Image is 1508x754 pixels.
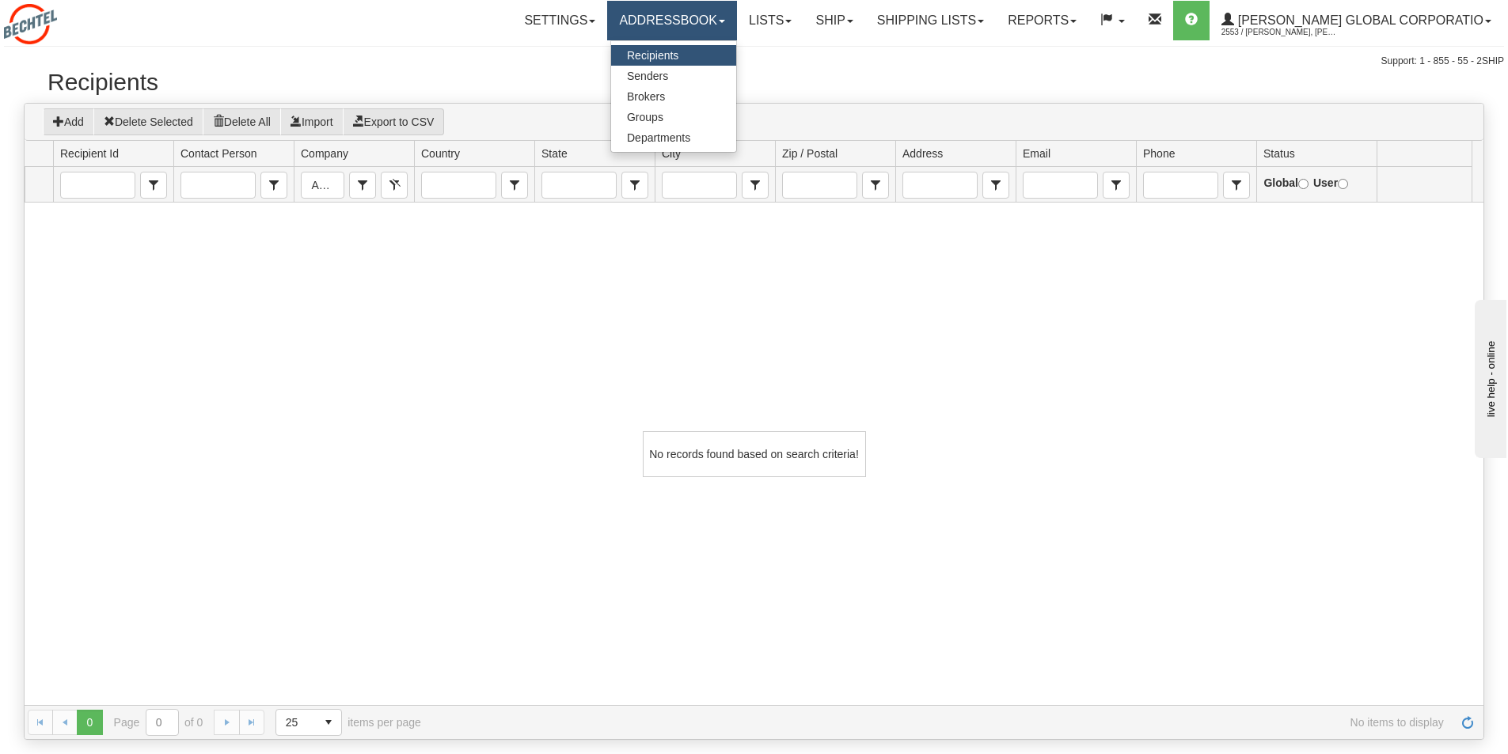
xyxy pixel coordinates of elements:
td: filter cell [1136,167,1256,203]
span: select [863,172,888,198]
span: 25 [286,714,306,730]
span: Page sizes drop down [275,709,342,736]
input: Zip / Postal [783,172,856,198]
span: select [141,172,166,198]
span: Departments [627,131,690,144]
input: Email [1024,172,1096,198]
span: City [662,146,681,161]
span: Contact Person [260,172,287,199]
iframe: chat widget [1472,296,1506,457]
a: Brokers [611,86,736,107]
span: select [622,172,648,198]
input: User [1338,179,1348,189]
button: Add [43,108,94,135]
a: Refresh [1455,710,1480,735]
button: Delete Selected [93,108,203,135]
td: filter cell [414,167,534,203]
h2: Recipients [47,69,1461,95]
img: logo2553.jpg [4,4,57,44]
span: Company [301,146,348,161]
a: Ship [803,1,864,40]
td: filter cell [534,167,655,203]
input: Address [903,172,976,198]
td: filter cell [775,167,895,203]
span: Company [349,172,376,199]
span: select [1224,172,1249,198]
span: Email [1103,172,1130,199]
td: filter cell [1256,167,1377,203]
span: select [316,710,341,735]
button: Delete All [203,108,281,135]
span: No items to display [443,716,1444,729]
input: Phone [1144,172,1217,198]
a: Shipping lists [865,1,996,40]
div: Support: 1 - 855 - 55 - 2SHIP [4,55,1504,68]
span: Recipients [627,49,678,62]
span: Zip / Postal [862,172,889,199]
div: grid toolbar [25,104,1483,141]
td: filter cell [53,167,173,203]
span: Zip / Postal [782,146,838,161]
span: Page of 0 [114,709,203,736]
span: select [743,172,768,198]
span: select [502,172,527,198]
td: filter cell [294,167,414,203]
a: Departments [611,127,736,148]
span: Country [421,146,460,161]
a: Settings [512,1,607,40]
input: Country [422,172,495,198]
span: Country [501,172,528,199]
a: Lists [737,1,803,40]
span: Phone [1143,146,1175,161]
input: Global [1298,179,1309,189]
span: Phone [1223,172,1250,199]
span: Recipient Id [60,146,119,161]
label: User [1313,174,1348,191]
input: City [663,172,735,198]
a: Addressbook [607,1,737,40]
input: State [542,172,615,198]
button: Import [280,108,344,135]
td: filter cell [895,167,1016,203]
span: State [541,146,568,161]
a: Reports [996,1,1088,40]
span: Address [982,172,1009,199]
input: Recipient Id [61,172,134,198]
span: Recipient Id [140,172,167,199]
span: Groups [627,111,663,123]
td: filter cell [173,167,294,203]
span: [PERSON_NAME] Global Corporatio [1234,13,1483,27]
td: filter cell [655,167,775,203]
span: Senders [627,70,668,82]
a: Groups [611,107,736,127]
span: City [742,172,769,199]
span: select [261,172,287,198]
span: items per page [275,709,421,736]
span: select [1103,172,1129,198]
td: filter cell [1377,167,1472,203]
span: Status [1263,146,1295,161]
a: Recipients [611,45,736,66]
input: Company [302,172,343,198]
a: [PERSON_NAME] Global Corporatio 2553 / [PERSON_NAME], [PERSON_NAME] [1210,1,1503,40]
span: 2553 / [PERSON_NAME], [PERSON_NAME] [1221,25,1340,40]
button: Clear [381,172,408,199]
div: live help - online [12,13,146,25]
span: Email [1023,146,1050,161]
span: select [983,172,1008,198]
span: Brokers [627,90,665,103]
span: select [350,172,375,198]
input: Contact Person [181,172,254,198]
span: Address [902,146,943,161]
span: State [621,172,648,199]
button: Export to CSV [343,108,445,135]
td: filter cell [1016,167,1136,203]
span: Page 0 [77,710,102,735]
div: No records found based on search criteria! [643,431,866,477]
span: Contact Person [180,146,257,161]
a: Senders [611,66,736,86]
label: Global [1263,174,1309,191]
